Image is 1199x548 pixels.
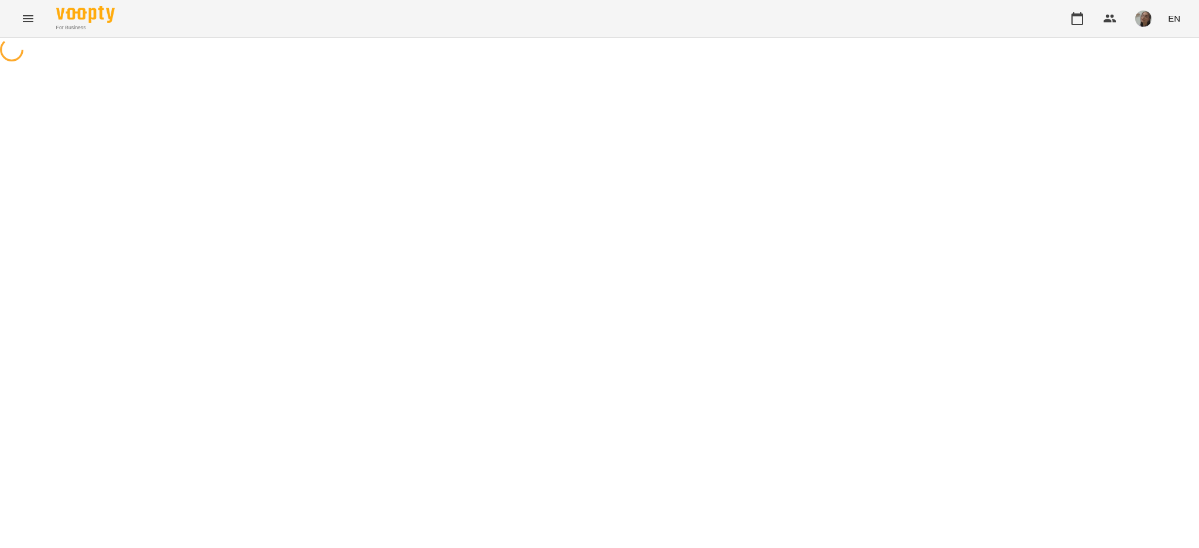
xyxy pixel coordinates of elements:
span: For Business [56,24,115,32]
span: EN [1168,12,1180,25]
img: 58bf4a397342a29a09d587cea04c76fb.jpg [1135,11,1152,27]
button: EN [1163,8,1185,29]
button: Menu [14,5,42,33]
img: Voopty Logo [56,6,115,23]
